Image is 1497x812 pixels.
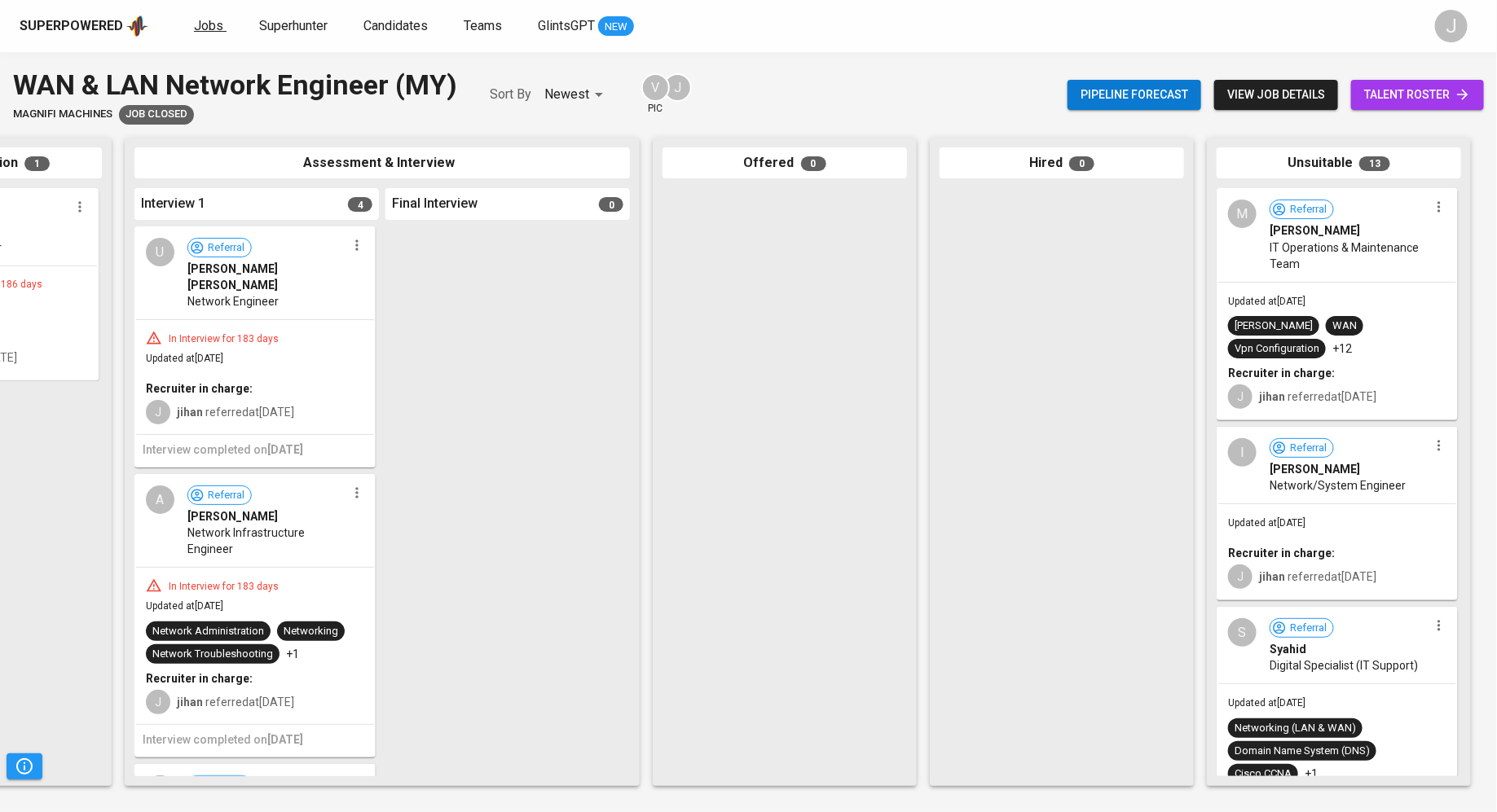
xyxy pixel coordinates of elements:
div: J [146,690,170,714]
b: Recruiter in charge: [1228,546,1335,560]
a: talent roster [1351,80,1484,110]
div: Unsuitable [1217,147,1461,179]
div: IReferral[PERSON_NAME]Network/System EngineerUpdated at[DATE]Recruiter in charge:Jjihan referreda... [1217,427,1458,600]
div: Domain Name System (DNS) [1235,744,1370,759]
span: Network Engineer [187,293,279,309]
div: In Interview for 183 days [162,580,285,594]
div: In Interview for 183 days [162,332,285,346]
div: Client decided to hold the position for >14 days [119,105,194,125]
span: 4 [348,197,372,212]
span: 0 [801,156,826,171]
img: app logo [126,14,148,38]
div: pic [641,73,670,116]
span: Referral [1283,621,1333,636]
div: MReferral[PERSON_NAME]IT Operations & Maintenance TeamUpdated at[DATE][PERSON_NAME]WANVpn Configu... [1217,188,1458,420]
a: Superhunter [259,16,331,37]
div: Cisco CCNA [1235,766,1292,782]
div: I [1228,438,1257,467]
div: J [1228,384,1253,409]
span: NEW [598,19,634,35]
div: [PERSON_NAME] [1235,318,1313,334]
span: referred at [DATE] [177,696,294,709]
div: WAN [1332,318,1357,334]
span: Magnifi Machines [13,107,112,122]
span: view job details [1227,85,1325,105]
b: Recruiter in charge: [1228,366,1335,380]
p: +12 [1332,340,1352,357]
span: Pipeline forecast [1081,85,1188,105]
span: Teams [464,18,502,33]
span: referred at [DATE] [177,406,294,419]
div: Offered [663,147,907,179]
div: Newest [544,80,609,110]
span: Referral [201,240,251,256]
span: referred at [DATE] [1259,390,1376,403]
span: GlintsGPT [538,18,595,33]
b: jihan [177,406,203,419]
button: Pipeline Triggers [7,753,42,779]
span: [PERSON_NAME] [1270,222,1360,239]
b: jihan [177,696,203,709]
span: [PERSON_NAME] [187,508,278,525]
div: J [663,73,692,102]
p: Newest [544,85,589,104]
p: +1 [286,646,299,662]
div: AReferral[PERSON_NAME]Network Infrastructure EngineerIn Interview for 183 daysUpdated at[DATE]Net... [134,474,376,757]
span: Updated at [DATE] [1228,697,1305,709]
a: Candidates [363,16,431,37]
div: V [641,73,670,102]
div: M [146,775,174,804]
span: Updated at [DATE] [146,600,223,612]
span: referred at [DATE] [1259,570,1376,583]
div: Hired [940,147,1184,179]
span: [DATE] [267,733,303,746]
div: U [146,238,174,266]
button: Pipeline forecast [1068,80,1201,110]
div: Superpowered [20,17,123,36]
span: Syahid [1270,641,1306,657]
div: Vpn Configuration [1235,341,1319,357]
div: J [146,400,170,424]
div: Network Administration [152,624,264,639]
div: J [1435,10,1468,42]
span: 1 [24,156,50,171]
h6: Interview completed on [143,441,368,459]
b: Recruiter in charge: [146,672,253,685]
span: [PERSON_NAME] [1270,461,1360,477]
span: 0 [1069,156,1094,171]
div: WAN & LAN Network Engineer (MY) [13,65,457,105]
span: Interview 1 [141,195,205,213]
div: A [146,485,174,514]
h6: Interview completed on [143,731,368,749]
span: Network Infrastructure Engineer [187,525,346,557]
div: Networking [284,624,338,639]
b: Recruiter in charge: [146,382,253,395]
span: Updated at [DATE] [1228,517,1305,529]
span: Digital Specialist (IT Support) [1270,657,1418,674]
span: talent roster [1364,85,1471,105]
a: Jobs [194,16,227,37]
div: M [1228,200,1257,228]
span: Candidates [363,18,428,33]
div: Assessment & Interview [134,147,630,179]
span: Final Interview [392,195,478,213]
a: Teams [464,16,505,37]
span: 0 [599,197,623,212]
b: jihan [1259,570,1285,583]
button: view job details [1214,80,1338,110]
div: S [1228,618,1257,647]
span: Updated at [DATE] [146,353,223,364]
span: Referral [1283,202,1333,217]
span: IT Operations & Maintenance Team [1270,239,1429,272]
span: [PERSON_NAME] [PERSON_NAME] [187,261,346,293]
span: Superhunter [259,18,328,33]
span: Network/System Engineer [1270,477,1406,494]
span: Updated at [DATE] [1228,296,1305,307]
span: Job Closed [119,107,194,122]
div: Networking (LAN & WAN) [1235,721,1356,736]
a: Superpoweredapp logo [20,14,148,38]
span: [DATE] [267,443,303,456]
span: 13 [1359,156,1390,171]
p: Sort By [490,85,531,104]
div: UReferral[PERSON_NAME] [PERSON_NAME]Network EngineerIn Interview for 183 daysUpdated at[DATE]Recr... [134,226,376,467]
